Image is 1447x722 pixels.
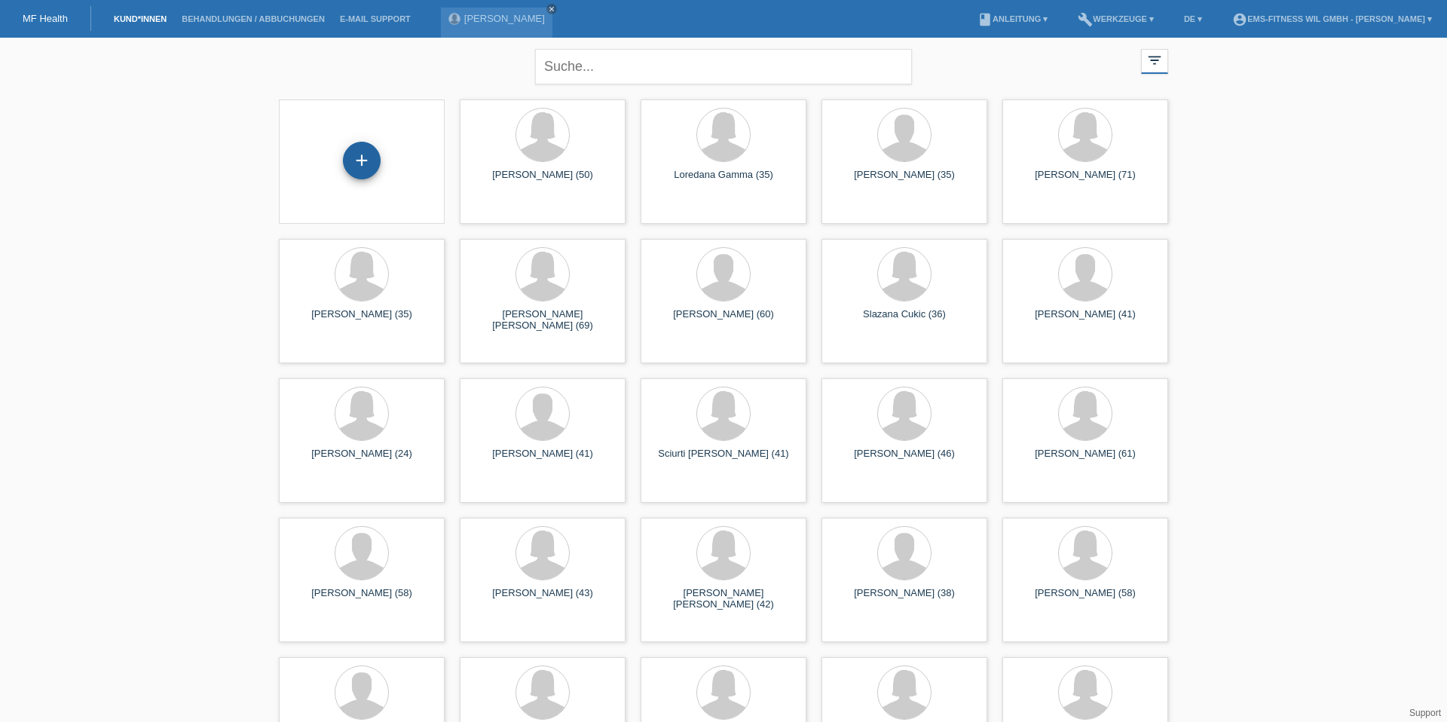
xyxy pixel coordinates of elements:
a: buildWerkzeuge ▾ [1070,14,1161,23]
a: [PERSON_NAME] [464,13,545,24]
a: Support [1409,708,1441,718]
div: [PERSON_NAME] (58) [1014,587,1156,611]
div: [PERSON_NAME] (41) [1014,308,1156,332]
div: Slazana Cukic (36) [834,308,975,332]
a: Kund*innen [106,14,174,23]
div: [PERSON_NAME] (50) [472,169,613,193]
i: close [548,5,555,13]
div: [PERSON_NAME] [PERSON_NAME] (69) [472,308,613,332]
a: bookAnleitung ▾ [970,14,1055,23]
div: Kund*in hinzufügen [344,148,380,173]
div: [PERSON_NAME] (35) [291,308,433,332]
div: [PERSON_NAME] (61) [1014,448,1156,472]
a: close [546,4,557,14]
div: [PERSON_NAME] (60) [653,308,794,332]
input: Suche... [535,49,912,84]
i: book [977,12,993,27]
div: Sciurti [PERSON_NAME] (41) [653,448,794,472]
div: [PERSON_NAME] (38) [834,587,975,611]
div: Loredana Gamma (35) [653,169,794,193]
div: [PERSON_NAME] [PERSON_NAME] (42) [653,587,794,611]
div: [PERSON_NAME] (41) [472,448,613,472]
div: [PERSON_NAME] (24) [291,448,433,472]
div: [PERSON_NAME] (46) [834,448,975,472]
div: [PERSON_NAME] (58) [291,587,433,611]
div: [PERSON_NAME] (43) [472,587,613,611]
div: [PERSON_NAME] (71) [1014,169,1156,193]
i: filter_list [1146,52,1163,69]
div: [PERSON_NAME] (35) [834,169,975,193]
i: build [1078,12,1093,27]
a: DE ▾ [1176,14,1210,23]
a: account_circleEMS-Fitness Wil GmbH - [PERSON_NAME] ▾ [1225,14,1439,23]
a: Behandlungen / Abbuchungen [174,14,332,23]
a: E-Mail Support [332,14,418,23]
i: account_circle [1232,12,1247,27]
a: MF Health [23,13,68,24]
